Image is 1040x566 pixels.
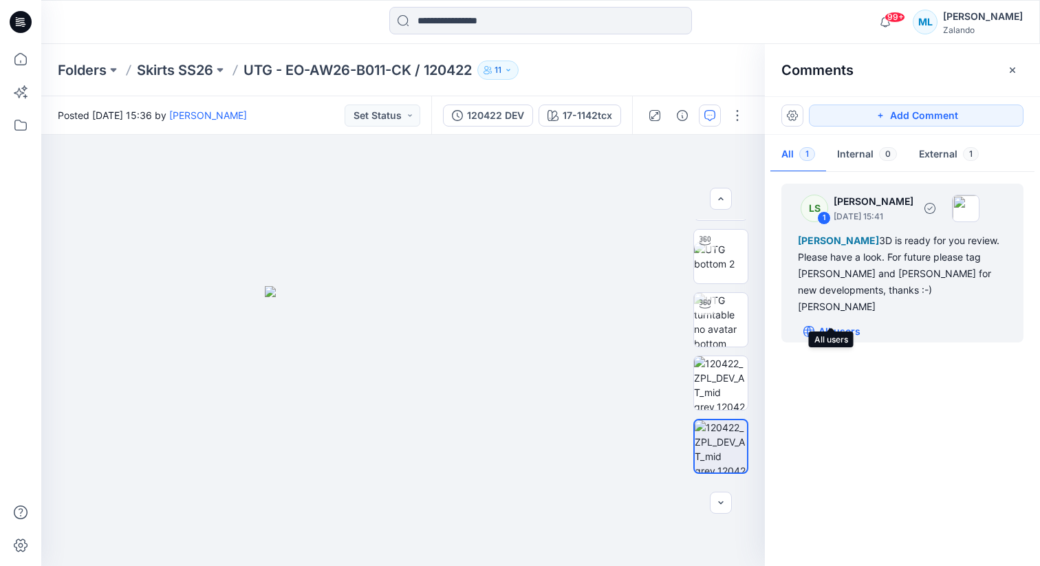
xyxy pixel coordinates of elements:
[695,420,747,472] img: 120422_ZPL_DEV_AT_mid grey_120422-MC
[694,356,748,410] img: 120422_ZPL_DEV_AT_mid grey_120422-wrkm
[781,62,854,78] h2: Comments
[798,320,866,342] button: All users
[467,108,524,123] div: 120422 DEV
[694,293,748,347] img: UTG turntable no avatar bottom
[539,105,621,127] button: 17-1142tcx
[801,195,828,222] div: LS
[443,105,533,127] button: 120422 DEV
[834,210,913,224] p: [DATE] 15:41
[908,138,990,173] button: External
[885,12,905,23] span: 99+
[799,147,815,161] span: 1
[963,147,979,161] span: 1
[495,63,501,78] p: 11
[58,61,107,80] a: Folders
[137,61,213,80] a: Skirts SS26
[798,235,879,246] span: [PERSON_NAME]
[798,232,1007,315] div: 3D is ready for you review. Please have a look. For future please tag [PERSON_NAME] and [PERSON_N...
[879,147,897,161] span: 0
[819,323,860,340] p: All users
[243,61,472,80] p: UTG - EO-AW26-B011-CK / 120422
[826,138,908,173] button: Internal
[834,193,913,210] p: [PERSON_NAME]
[694,242,748,271] img: UTG bottom 2
[563,108,612,123] div: 17-1142tcx
[477,61,519,80] button: 11
[169,109,247,121] a: [PERSON_NAME]
[817,211,831,225] div: 1
[913,10,938,34] div: ML
[58,108,247,122] span: Posted [DATE] 15:36 by
[770,138,826,173] button: All
[809,105,1023,127] button: Add Comment
[943,8,1023,25] div: [PERSON_NAME]
[943,25,1023,35] div: Zalando
[671,105,693,127] button: Details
